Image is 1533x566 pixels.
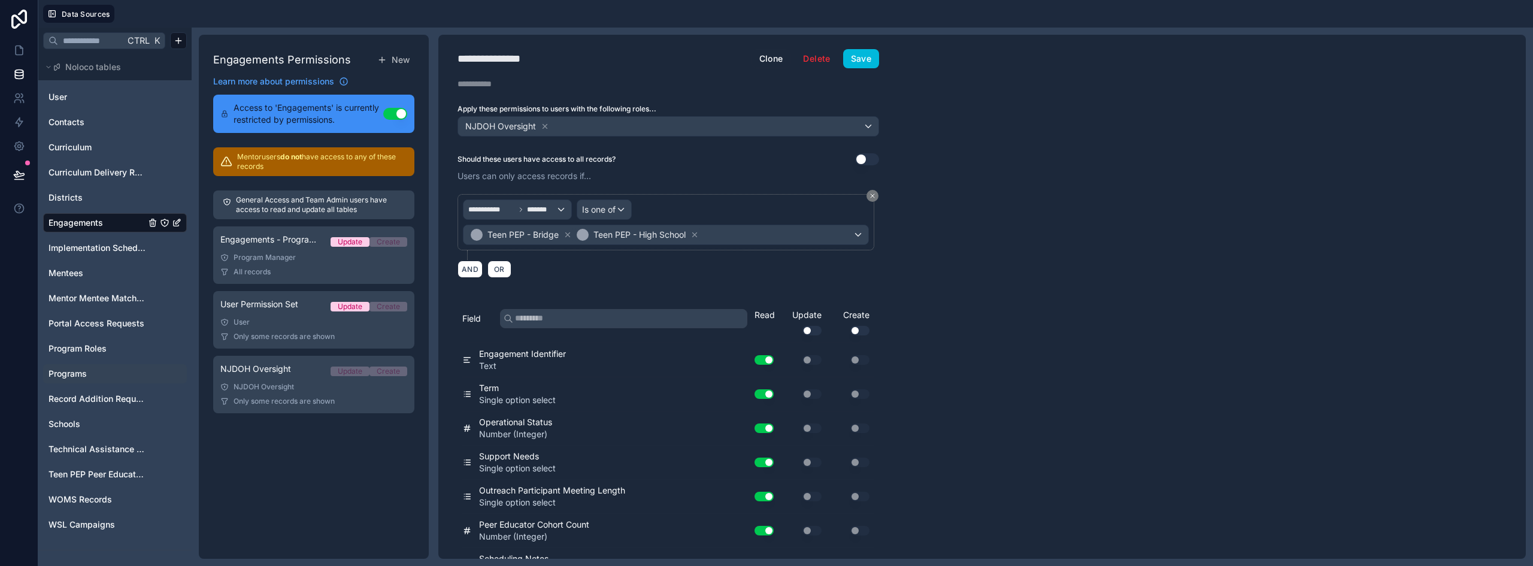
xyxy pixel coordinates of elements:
[479,416,552,428] span: Operational Status
[582,204,616,216] span: Is one of
[49,141,92,153] span: Curriculum
[43,490,187,509] div: WOMS Records
[49,192,83,204] span: Districts
[43,515,187,534] div: WSL Campaigns
[49,317,144,329] span: Portal Access Requests
[49,443,146,455] span: Technical Assistance Logs
[43,440,187,459] div: Technical Assistance Logs
[778,309,826,335] div: Update
[49,343,107,355] span: Program Roles
[49,116,84,128] span: Contacts
[43,87,187,107] div: User
[213,226,414,284] a: Engagements - Program Manager Permission SetUpdateCreateProgram ManagerAll records
[479,348,566,360] span: Engagement Identifier
[752,49,791,68] button: Clone
[479,485,625,497] span: Outreach Participant Meeting Length
[43,59,180,75] button: Noloco tables
[43,414,187,434] div: Schools
[458,170,879,182] p: Users can only access records if...
[479,462,556,474] span: Single option select
[338,302,362,311] div: Update
[43,314,187,333] div: Portal Access Requests
[49,217,103,229] span: Engagements
[234,396,335,406] span: Only some records are shown
[43,138,187,157] div: Curriculum
[377,302,400,311] div: Create
[479,497,625,509] span: Single option select
[465,120,536,132] span: NJDOH Oversight
[213,356,414,413] a: NJDOH OversightUpdateCreateNJDOH OversightOnly some records are shown
[479,531,589,543] span: Number (Integer)
[65,61,121,73] span: Noloco tables
[43,5,114,23] button: Data Sources
[43,389,187,408] div: Record Addition Requests
[43,238,187,258] div: Implementation Schedule
[220,317,407,327] div: User
[49,368,87,380] span: Programs
[213,291,414,349] a: User Permission SetUpdateCreateUserOnly some records are shown
[49,393,146,405] a: Record Addition Requests
[49,267,83,279] span: Mentees
[462,313,481,325] span: Field
[43,364,187,383] div: Programs
[458,155,616,164] label: Should these users have access to all records?
[280,152,302,161] strong: do not
[49,192,146,204] a: Districts
[49,217,146,229] a: Engagements
[372,49,414,71] button: New
[479,428,552,440] span: Number (Integer)
[43,113,187,132] div: Contacts
[49,91,67,103] span: User
[49,91,146,103] a: User
[377,237,400,247] div: Create
[43,289,187,308] div: Mentor Mentee Match Requests
[49,468,146,480] a: Teen PEP Peer Educator Enrollment
[338,367,362,376] div: Update
[213,75,334,87] span: Learn more about permissions
[43,465,187,484] div: Teen PEP Peer Educator Enrollment
[43,339,187,358] div: Program Roles
[49,167,146,178] a: Curriculum Delivery Records
[153,37,161,45] span: K
[795,49,838,68] button: Delete
[49,267,146,279] a: Mentees
[487,261,511,278] button: OR
[43,188,187,207] div: Districts
[458,104,879,114] label: Apply these permissions to users with the following roles...
[843,49,879,68] button: Save
[49,292,146,304] span: Mentor Mentee Match Requests
[49,494,146,506] a: WOMS Records
[492,265,507,274] span: OR
[49,418,80,430] span: Schools
[458,116,879,137] button: NJDOH Oversight
[49,343,146,355] a: Program Roles
[220,298,298,310] span: User Permission Set
[234,267,271,277] span: All records
[377,367,400,376] div: Create
[43,264,187,283] div: Mentees
[479,450,556,462] span: Support Needs
[458,261,483,278] button: AND
[49,418,146,430] a: Schools
[49,141,146,153] a: Curriculum
[126,33,151,48] span: Ctrl
[49,494,112,506] span: WOMS Records
[237,152,407,171] p: Mentor users have access to any of these records
[234,332,335,341] span: Only some records are shown
[479,382,556,394] span: Term
[220,253,407,262] div: Program Manager
[49,116,146,128] a: Contacts
[220,363,291,375] span: NJDOH Oversight
[43,163,187,182] div: Curriculum Delivery Records
[49,317,146,329] a: Portal Access Requests
[755,309,778,321] div: Read
[479,553,549,565] span: Scheduling Notes
[479,394,556,406] span: Single option select
[234,102,383,126] span: Access to 'Engagements' is currently restricted by permissions.
[220,234,321,246] span: Engagements - Program Manager Permission Set
[479,519,589,531] span: Peer Educator Cohort Count
[593,229,686,241] span: Teen PEP - High School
